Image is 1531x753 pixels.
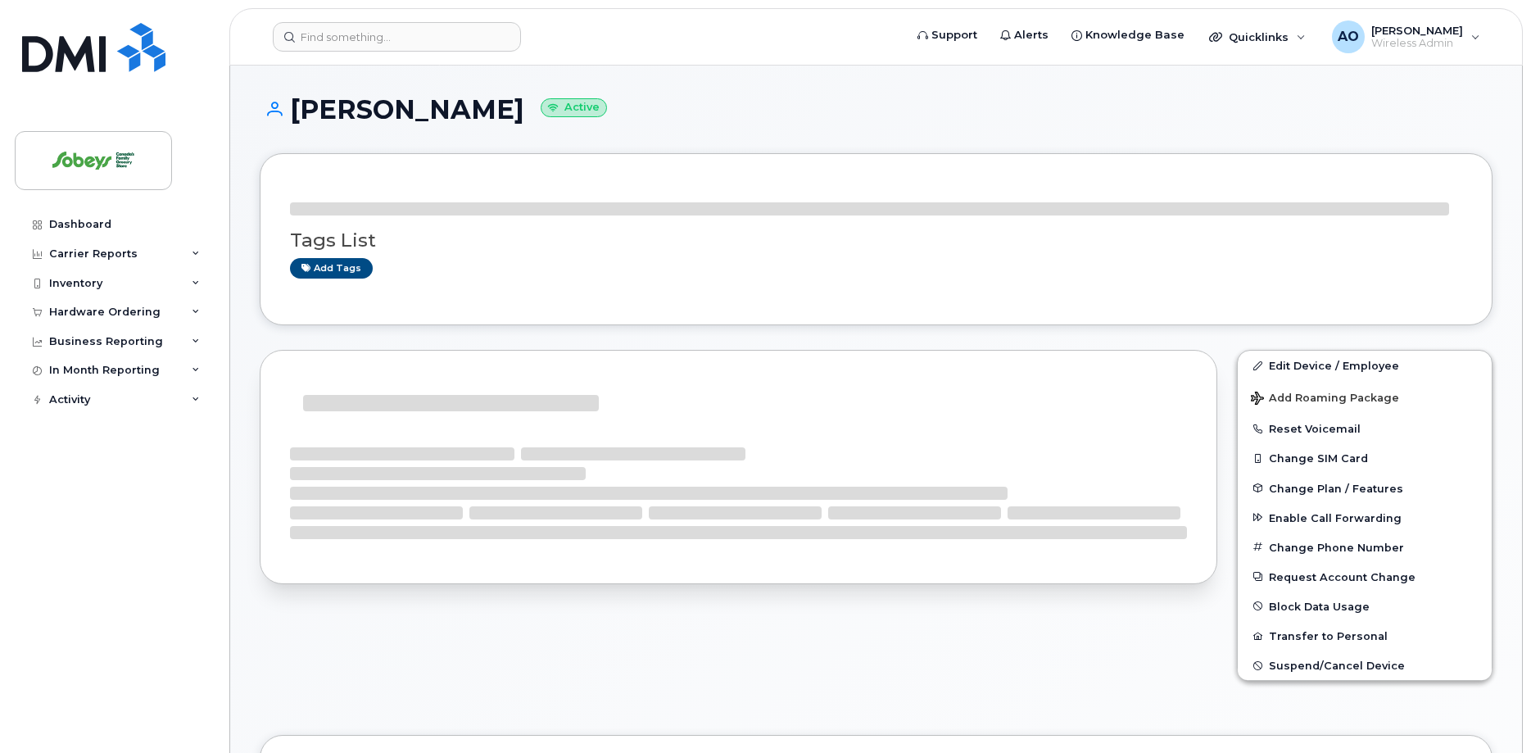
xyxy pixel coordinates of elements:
button: Change Plan / Features [1238,474,1492,503]
span: Suspend/Cancel Device [1269,660,1405,672]
h3: Tags List [290,230,1462,251]
button: Change SIM Card [1238,443,1492,473]
button: Request Account Change [1238,562,1492,592]
span: Add Roaming Package [1251,392,1399,407]
button: Enable Call Forwarding [1238,503,1492,533]
span: Enable Call Forwarding [1269,511,1402,524]
button: Transfer to Personal [1238,621,1492,651]
span: Change Plan / Features [1269,482,1403,494]
button: Suspend/Cancel Device [1238,651,1492,680]
button: Add Roaming Package [1238,380,1492,414]
button: Reset Voicemail [1238,414,1492,443]
button: Block Data Usage [1238,592,1492,621]
a: Edit Device / Employee [1238,351,1492,380]
small: Active [541,98,607,117]
h1: [PERSON_NAME] [260,95,1492,124]
a: Add tags [290,258,373,279]
button: Change Phone Number [1238,533,1492,562]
